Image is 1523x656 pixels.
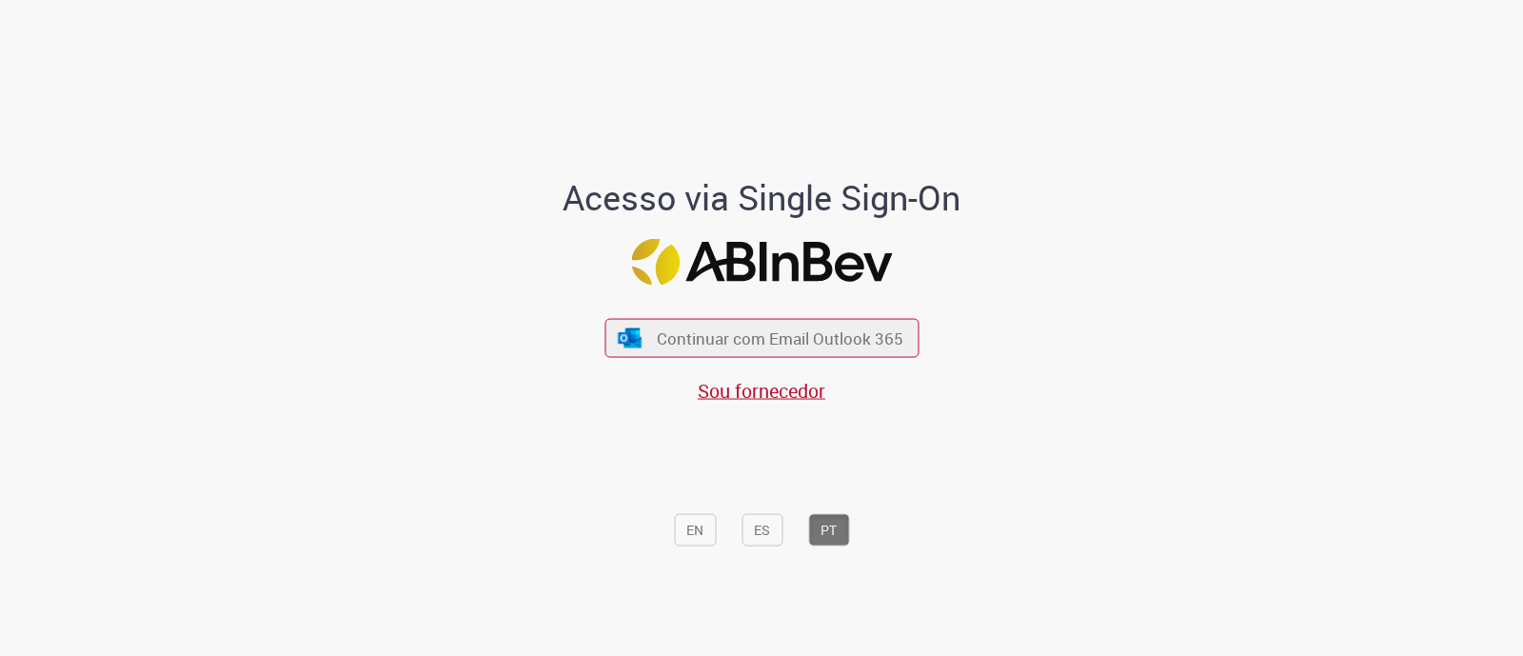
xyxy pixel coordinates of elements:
span: Continuar com Email Outlook 365 [657,328,903,349]
button: ES [742,513,782,546]
button: PT [808,513,849,546]
button: ícone Azure/Microsoft 360 Continuar com Email Outlook 365 [604,319,919,358]
img: Logo ABInBev [631,239,892,286]
a: Sou fornecedor [698,378,825,404]
button: EN [674,513,716,546]
img: ícone Azure/Microsoft 360 [617,328,643,348]
h1: Acesso via Single Sign-On [498,178,1026,216]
